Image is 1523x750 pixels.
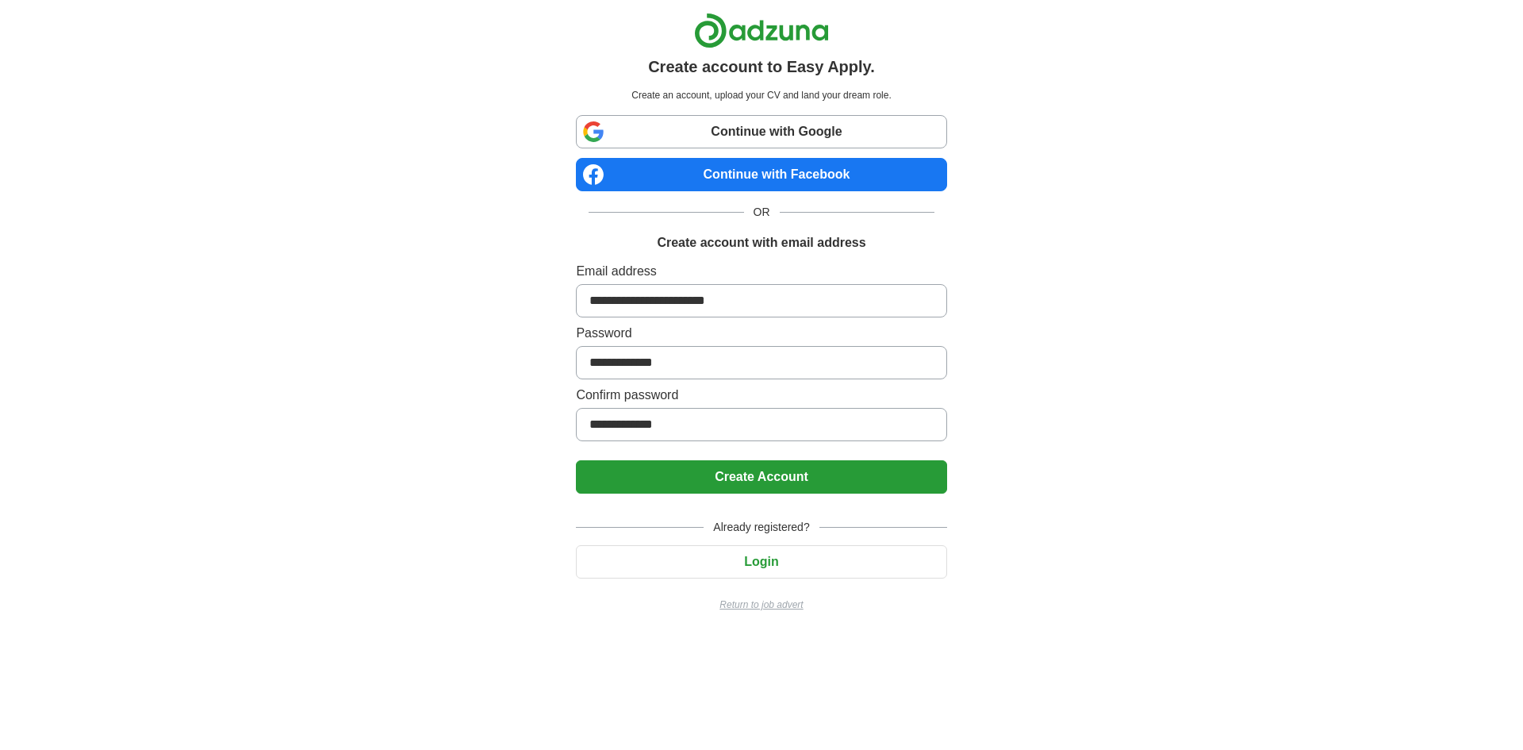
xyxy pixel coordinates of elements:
[576,262,946,281] label: Email address
[579,88,943,102] p: Create an account, upload your CV and land your dream role.
[657,233,865,252] h1: Create account with email address
[576,598,946,612] a: Return to job advert
[576,324,946,343] label: Password
[576,545,946,579] button: Login
[576,115,946,148] a: Continue with Google
[576,386,946,405] label: Confirm password
[576,460,946,494] button: Create Account
[744,204,780,221] span: OR
[704,519,819,536] span: Already registered?
[576,555,946,568] a: Login
[694,13,829,48] img: Adzuna logo
[648,55,875,79] h1: Create account to Easy Apply.
[576,158,946,191] a: Continue with Facebook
